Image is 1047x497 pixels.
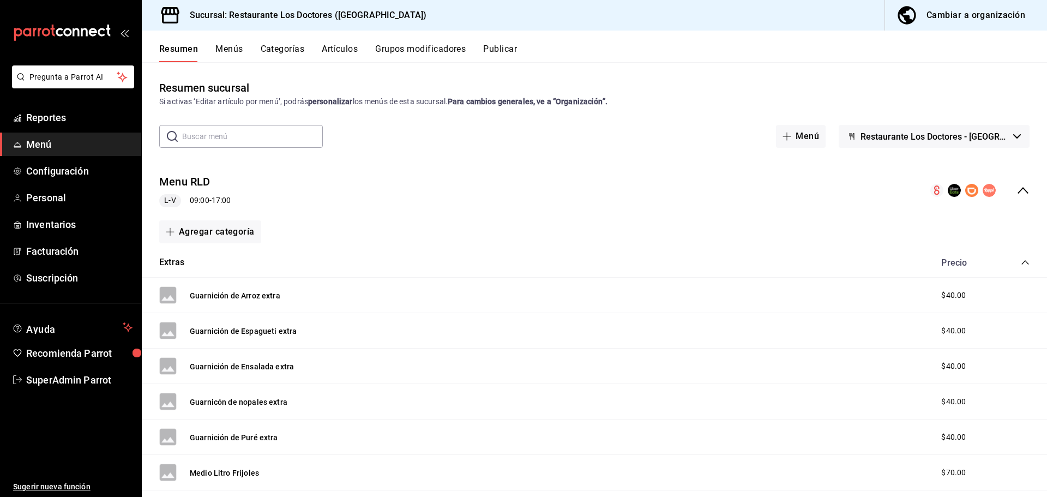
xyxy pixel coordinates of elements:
button: Guarnición de Ensalada extra [190,361,294,372]
span: $40.00 [941,432,966,443]
span: Configuración [26,164,133,178]
button: open_drawer_menu [120,28,129,37]
button: Guarnición de Espagueti extra [190,326,297,337]
div: Cambiar a organización [926,8,1025,23]
button: Guarnición de Puré extra [190,432,278,443]
button: Publicar [483,44,517,62]
div: Si activas ‘Editar artículo por menú’, podrás los menús de esta sucursal. [159,96,1030,107]
span: $40.00 [941,325,966,337]
span: Suscripción [26,271,133,285]
span: Sugerir nueva función [13,481,133,493]
a: Pregunta a Parrot AI [8,79,134,91]
span: SuperAdmin Parrot [26,373,133,387]
span: Ayuda [26,321,118,334]
button: Pregunta a Parrot AI [12,65,134,88]
span: $40.00 [941,396,966,408]
span: Pregunta a Parrot AI [29,71,117,83]
button: collapse-category-row [1021,258,1030,267]
span: Reportes [26,110,133,125]
span: L-V [160,195,180,206]
span: $40.00 [941,361,966,372]
strong: Para cambios generales, ve a “Organización”. [448,97,607,106]
button: Restaurante Los Doctores - [GEOGRAPHIC_DATA] [839,125,1030,148]
span: Menú [26,137,133,152]
div: navigation tabs [159,44,1047,62]
button: Artículos [322,44,358,62]
button: Categorías [261,44,305,62]
input: Buscar menú [182,125,323,147]
button: Menu RLD [159,174,210,190]
button: Menús [215,44,243,62]
button: Resumen [159,44,198,62]
button: Guarnición de Arroz extra [190,290,280,301]
span: Facturación [26,244,133,259]
button: Extras [159,256,184,269]
button: Menú [776,125,826,148]
div: Resumen sucursal [159,80,249,96]
div: Precio [930,258,1000,268]
span: Inventarios [26,217,133,232]
button: Grupos modificadores [375,44,466,62]
h3: Sucursal: Restaurante Los Doctores ([GEOGRAPHIC_DATA]) [181,9,426,22]
div: 09:00 - 17:00 [159,194,231,207]
span: Restaurante Los Doctores - [GEOGRAPHIC_DATA] [861,131,1009,142]
span: $40.00 [941,290,966,301]
button: Medio Litro Frijoles [190,468,259,478]
span: Recomienda Parrot [26,346,133,361]
span: Personal [26,190,133,205]
div: collapse-menu-row [142,165,1047,216]
button: Agregar categoría [159,220,261,243]
button: Guarnicón de nopales extra [190,397,287,408]
strong: personalizar [308,97,353,106]
span: $70.00 [941,467,966,478]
